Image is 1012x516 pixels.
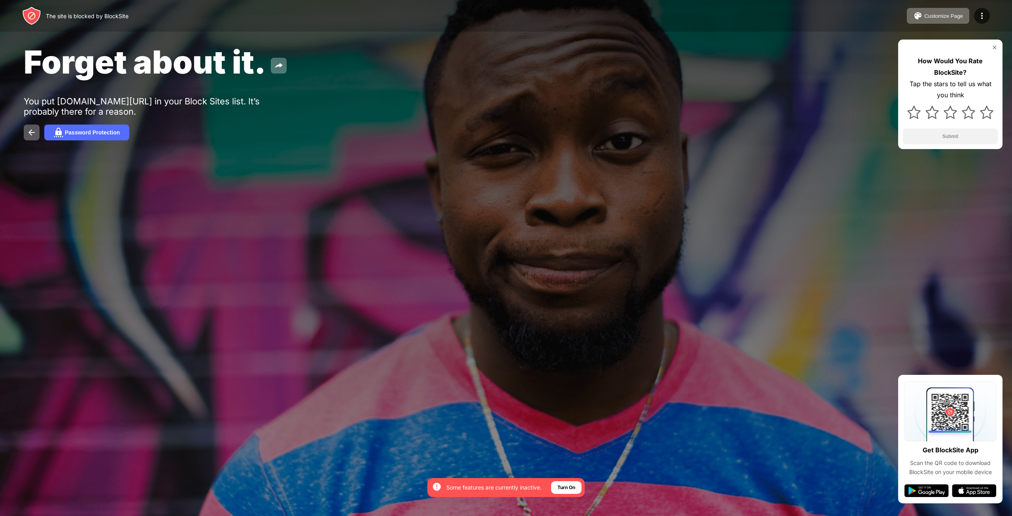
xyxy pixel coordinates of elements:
img: star.svg [907,106,921,119]
img: back.svg [27,128,36,137]
img: header-logo.svg [22,6,41,25]
div: Tap the stars to tell us what you think [903,78,998,101]
img: password.svg [54,128,63,137]
img: google-play.svg [904,484,949,497]
img: rate-us-close.svg [991,44,998,51]
div: Some features are currently inactive. [446,484,542,491]
div: Customize Page [924,13,963,19]
div: Password Protection [65,129,120,136]
div: You put [DOMAIN_NAME][URL] in your Block Sites list. It’s probably there for a reason. [24,96,268,117]
img: star.svg [962,106,975,119]
div: Turn On [557,484,575,491]
div: Scan the QR code to download BlockSite on your mobile device [904,459,996,476]
div: The site is blocked by BlockSite [46,13,128,19]
button: Customize Page [907,8,969,24]
img: menu-icon.svg [977,11,987,21]
img: app-store.svg [952,484,996,497]
img: star.svg [925,106,939,119]
img: qrcode.svg [904,381,996,441]
img: pallet.svg [913,11,923,21]
img: star.svg [980,106,993,119]
button: Password Protection [44,125,129,140]
button: Submit [903,129,998,144]
img: error-circle-white.svg [432,482,442,491]
div: Get BlockSite App [923,444,978,456]
span: Forget about it. [24,43,266,81]
img: share.svg [274,61,283,70]
div: How Would You Rate BlockSite? [903,55,998,78]
img: star.svg [944,106,957,119]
